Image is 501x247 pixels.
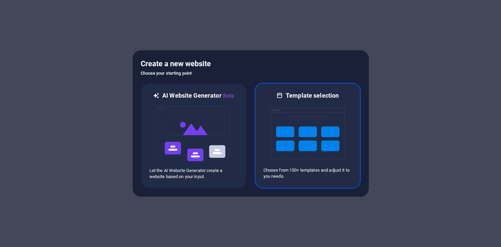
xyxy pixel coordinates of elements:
[286,92,339,100] h6: Template selection
[222,93,234,99] span: Beta
[255,83,361,189] div: Template selectionChoose from 150+ templates and adjust it to you needs.
[141,58,361,69] h5: Create a new website
[141,69,361,77] h6: Choose your starting point
[162,92,234,100] h6: AI Website Generator
[157,100,231,168] img: ai
[141,83,247,189] div: AI Website GeneratorBetaaiLet the AI Website Generator create a website based on your input.
[263,167,352,179] p: Choose from 150+ templates and adjust it to you needs.
[149,168,238,180] p: Let the AI Website Generator create a website based on your input.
